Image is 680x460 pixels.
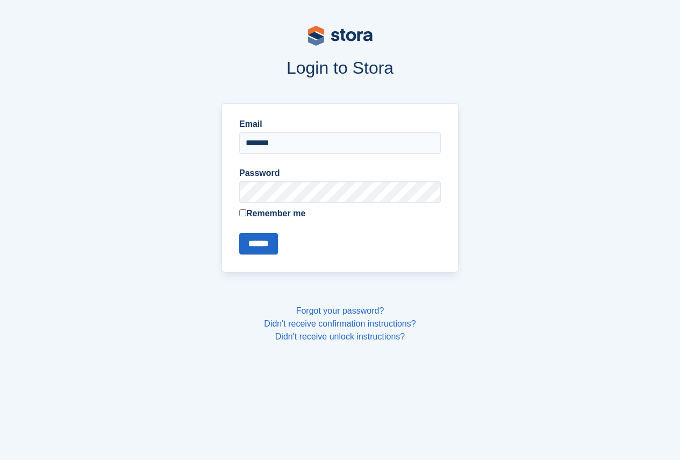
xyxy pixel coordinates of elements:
[275,332,405,341] a: Didn't receive unlock instructions?
[239,207,441,220] label: Remember me
[308,26,373,46] img: stora-logo-53a41332b3708ae10de48c4981b4e9114cc0af31d8433b30ea865607fb682f29.svg
[239,167,441,180] label: Password
[239,209,246,216] input: Remember me
[239,118,441,131] label: Email
[47,58,634,77] h1: Login to Stora
[296,306,384,315] a: Forgot your password?
[264,319,416,328] a: Didn't receive confirmation instructions?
